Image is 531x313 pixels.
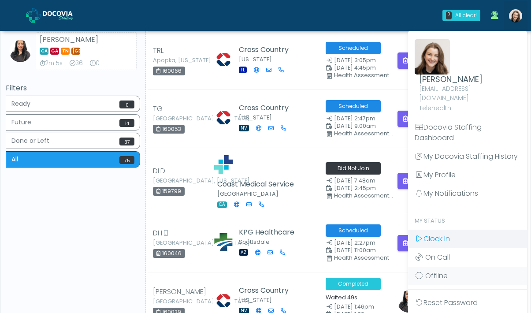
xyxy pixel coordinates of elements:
span: [DATE] 1:46pm [334,303,374,310]
h5: Cross Country [239,104,293,112]
span: [DATE] 2:27pm [334,239,375,246]
span: Scheduled [326,42,381,54]
a: 0 All clear! [437,6,486,25]
img: Viral Patel [397,291,420,313]
a: Reset Password [408,294,527,312]
h5: Filters [6,84,140,92]
a: My Notifications [408,184,527,203]
span: [PERSON_NAME] [153,287,206,297]
a: Offline [408,267,527,285]
small: [US_STATE] [239,296,272,304]
div: 36 [70,59,83,68]
span: [DATE] 3:05pm [334,56,376,64]
button: View [397,173,428,189]
button: Done or Left37 [6,133,140,149]
small: Date Created [326,116,387,122]
div: Health Assessment- Standard [334,193,395,198]
a: My Profile [408,166,527,184]
span: My Status [415,217,445,224]
span: GA [50,48,59,55]
button: Ready0 [6,96,140,112]
a: On Call [408,248,527,267]
h5: KPG Healthcare [239,228,294,236]
div: 0 [446,11,452,19]
div: Health Assessment- Cross Country [334,73,395,78]
small: Date Created [326,304,387,310]
span: 14 [119,119,134,127]
span: On Call [425,252,450,262]
span: [DATE] 2:47pm [334,115,375,122]
span: CA [40,48,48,55]
span: [DATE] 9:00am [334,122,376,130]
img: Viral Patel [9,40,31,62]
img: Docovia [43,11,87,20]
h5: Coast Medical Service [217,180,294,188]
button: Future14 [6,114,140,130]
small: Apopka, [US_STATE] [153,58,201,63]
h4: [PERSON_NAME] [419,75,520,84]
span: Scheduled [326,100,381,112]
small: Waited 49s [326,294,357,301]
span: Clock In [423,234,450,244]
span: TRL [153,45,163,56]
small: [US_STATE] [239,114,272,121]
div: 0 [90,59,100,68]
strong: [PERSON_NAME] [40,34,98,45]
p: Telehealth [419,104,520,113]
img: Sydney Lundberg [415,39,450,75]
small: Scheduled Time [326,65,387,71]
span: 37 [119,138,134,145]
span: Did Not Join [326,162,381,175]
span: Scheduled [326,224,381,237]
button: All75 [6,151,140,168]
small: [GEOGRAPHIC_DATA], [US_STATE] [153,178,201,183]
img: Lisa Sellers [212,107,234,129]
img: Lisa Sellers [212,48,234,71]
a: Docovia [26,1,87,30]
div: Health Assessment [334,255,395,261]
span: [DATE] 11:00am [334,246,376,254]
span: DH [153,228,162,238]
div: All clear! [455,11,477,19]
span: DLD [153,166,165,176]
small: Date Created [326,178,387,184]
small: Scheduled Time [326,123,387,129]
div: 2m 5s [40,59,63,68]
a: Docovia Staffing Dashboard [408,118,527,147]
span: CA [217,201,227,208]
img: Erin Wiseman [212,231,234,253]
a: Clock In [408,230,527,248]
span: [DATE] 4:45pm [334,64,376,71]
div: Basic example [6,96,140,170]
div: Health Assessment- Medical Staffing [334,131,395,136]
span: TG [153,104,163,114]
h5: Cross Country [239,46,291,54]
h5: Cross Country [239,287,293,294]
small: Date Created [326,58,387,63]
a: My Docovia Staffing History [408,147,527,166]
button: Open LiveChat chat widget [7,4,33,30]
button: View [397,235,428,251]
div: 160046 [153,249,185,258]
small: [US_STATE] [239,56,272,63]
button: View [397,111,428,127]
div: 160066 [153,67,185,75]
span: 0 [119,101,134,108]
small: [GEOGRAPHIC_DATA] [217,190,278,197]
span: FL [239,67,247,73]
small: Scheduled Time [326,248,387,253]
span: [GEOGRAPHIC_DATA] [71,48,80,55]
small: [GEOGRAPHIC_DATA], [US_STATE] [153,116,201,121]
small: Date Created [326,240,387,246]
div: 159799 [153,187,185,196]
span: Offline [425,271,448,281]
small: Scheduled Time [326,186,387,191]
span: TN [61,48,70,55]
a: My Status [408,211,527,230]
p: [EMAIL_ADDRESS][DOMAIN_NAME] [419,84,520,103]
small: [GEOGRAPHIC_DATA], [US_STATE] [153,299,201,304]
img: Sydney Lundberg [509,9,522,22]
button: View [397,52,428,69]
small: Scottsdale [239,238,270,246]
div: 160053 [153,125,185,134]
